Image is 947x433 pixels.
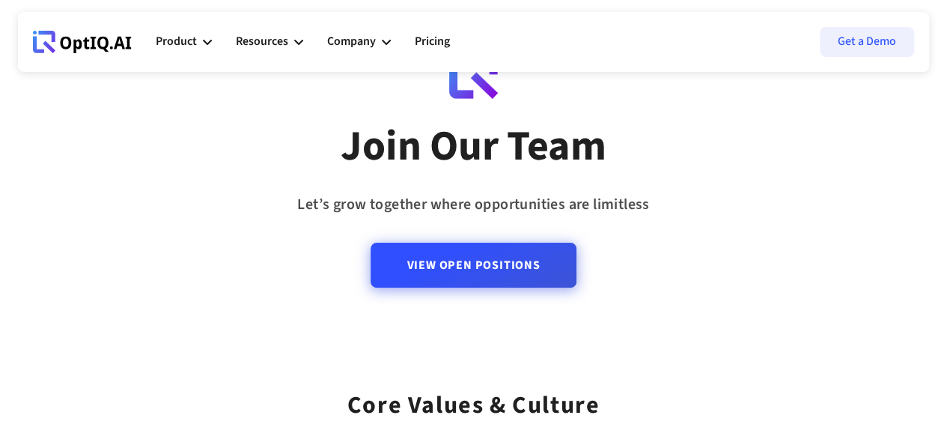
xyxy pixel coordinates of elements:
div: Core values & Culture [347,372,600,425]
a: Pricing [415,19,450,64]
div: Webflow Homepage [33,52,34,53]
a: Get a Demo [820,27,914,57]
div: Product [156,19,212,64]
div: Resources [236,19,303,64]
div: Company [327,19,391,64]
a: Webflow Homepage [33,19,132,64]
div: Company [327,31,376,52]
div: Resources [236,31,288,52]
div: Let’s grow together where opportunities are limitless [297,191,649,219]
div: Join Our Team [341,121,606,173]
a: View Open Positions [371,243,576,288]
div: Product [156,31,197,52]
